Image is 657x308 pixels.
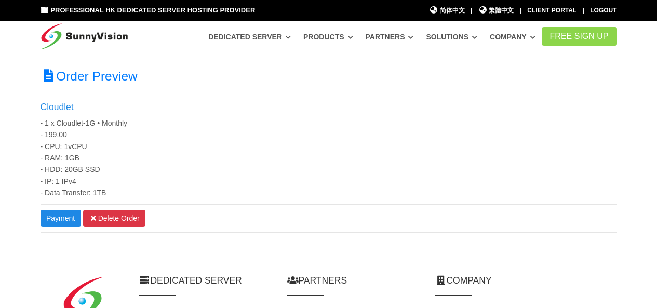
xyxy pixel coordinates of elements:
[435,274,617,287] h2: Company
[139,274,272,287] h2: Dedicated Server
[50,6,255,14] span: Professional HK Dedicated Server Hosting Provider
[583,6,584,16] li: |
[287,274,420,287] h2: Partners
[41,101,617,114] h5: Cloudlet
[542,27,617,46] a: FREE Sign Up
[303,28,353,46] a: Products
[41,68,617,85] h2: Order Preview
[527,6,576,16] div: Client Portal
[471,6,472,16] li: |
[208,28,291,46] a: Dedicated Server
[426,28,477,46] a: Solutions
[41,101,617,197] span: - 1 x Cloudlet-1G • Monthly - 199.00 - CPU: 1vCPU - RAM: 1GB - HDD: 20GB SSD - IP: 1 IPv4 - Data ...
[366,28,414,46] a: Partners
[590,7,616,14] a: Logout
[490,28,535,46] a: Company
[429,6,465,16] a: 简体中文
[41,210,81,227] a: Payment
[520,6,521,16] li: |
[478,6,514,16] a: 繁體中文
[83,210,146,227] a: Delete Order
